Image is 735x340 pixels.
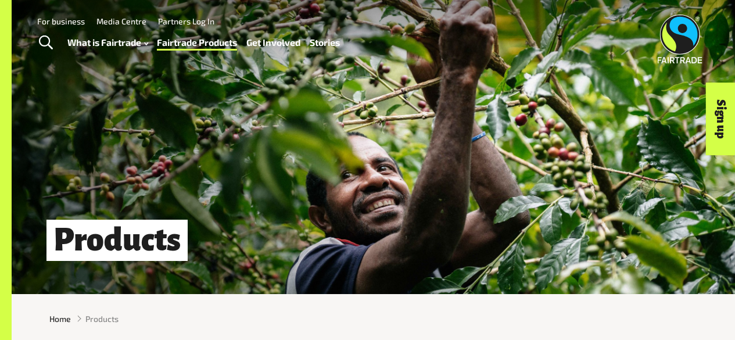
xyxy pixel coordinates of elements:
a: Home [49,313,71,325]
img: Fairtrade Australia New Zealand logo [658,15,702,63]
a: For business [37,16,85,26]
h1: Products [46,220,188,261]
a: Partners Log In [158,16,214,26]
a: What is Fairtrade [67,34,148,51]
a: Toggle Search [31,28,60,58]
a: Fairtrade Products [157,34,237,51]
a: Stories [310,34,340,51]
span: Products [85,313,119,325]
a: Media Centre [96,16,146,26]
a: Get Involved [246,34,300,51]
